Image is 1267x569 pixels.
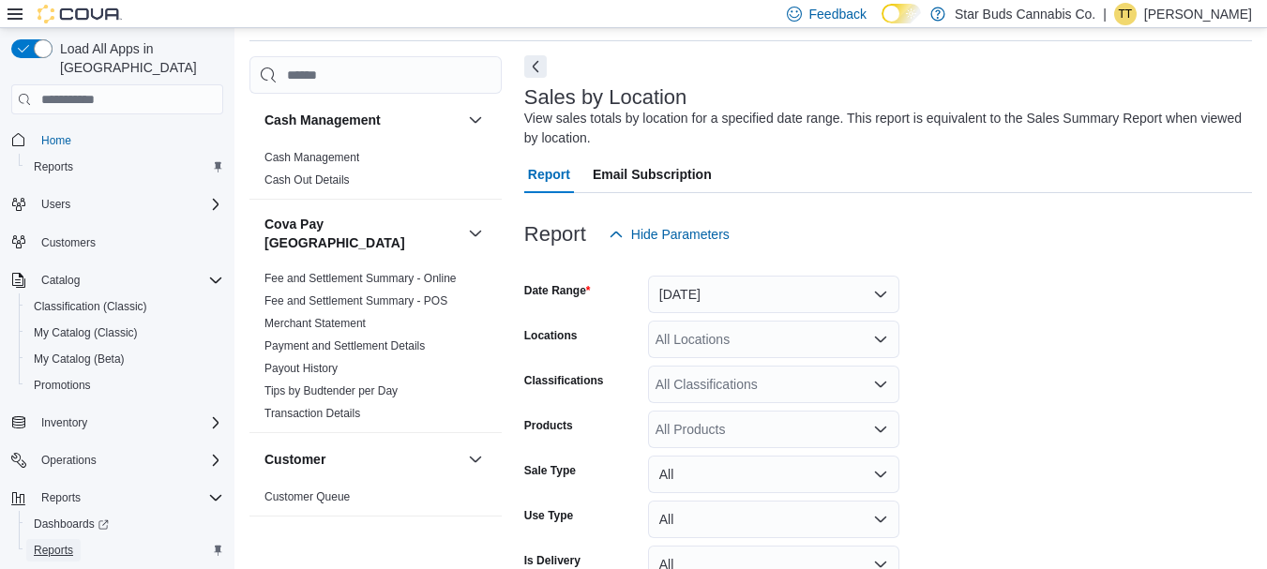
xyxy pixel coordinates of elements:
[26,295,223,318] span: Classification (Classic)
[524,553,581,568] label: Is Delivery
[464,448,487,471] button: Customer
[264,293,447,308] span: Fee and Settlement Summary - POS
[264,406,360,421] span: Transaction Details
[264,450,325,469] h3: Customer
[26,513,116,535] a: Dashboards
[528,156,570,193] span: Report
[249,146,502,199] div: Cash Management
[264,172,350,187] span: Cash Out Details
[264,272,457,285] a: Fee and Settlement Summary - Online
[264,173,350,187] a: Cash Out Details
[26,539,81,562] a: Reports
[4,229,231,256] button: Customers
[19,537,231,563] button: Reports
[264,338,425,353] span: Payment and Settlement Details
[1114,3,1137,25] div: Tannis Talarico
[34,193,223,216] span: Users
[264,407,360,420] a: Transaction Details
[648,456,899,493] button: All
[464,222,487,245] button: Cova Pay [GEOGRAPHIC_DATA]
[648,501,899,538] button: All
[524,373,604,388] label: Classifications
[4,410,231,436] button: Inventory
[524,418,573,433] label: Products
[34,127,223,151] span: Home
[4,267,231,293] button: Catalog
[601,216,737,253] button: Hide Parameters
[1144,3,1252,25] p: [PERSON_NAME]
[26,348,132,370] a: My Catalog (Beta)
[249,486,502,516] div: Customer
[26,348,223,370] span: My Catalog (Beta)
[41,415,87,430] span: Inventory
[873,332,888,347] button: Open list of options
[19,320,231,346] button: My Catalog (Classic)
[41,235,96,250] span: Customers
[19,372,231,398] button: Promotions
[631,225,730,244] span: Hide Parameters
[264,271,457,286] span: Fee and Settlement Summary - Online
[873,377,888,392] button: Open list of options
[34,325,138,340] span: My Catalog (Classic)
[1119,3,1133,25] span: TT
[34,269,87,292] button: Catalog
[26,156,81,178] a: Reports
[264,490,350,503] a: Customer Queue
[19,346,231,372] button: My Catalog (Beta)
[34,449,104,472] button: Operations
[34,299,147,314] span: Classification (Classic)
[264,316,366,331] span: Merchant Statement
[34,487,88,509] button: Reports
[34,231,223,254] span: Customers
[34,269,223,292] span: Catalog
[41,197,70,212] span: Users
[264,111,460,129] button: Cash Management
[264,362,338,375] a: Payout History
[524,86,687,109] h3: Sales by Location
[26,295,155,318] a: Classification (Classic)
[26,374,98,397] a: Promotions
[264,294,447,307] a: Fee and Settlement Summary - POS
[34,129,79,152] a: Home
[38,5,122,23] img: Cova
[4,191,231,217] button: Users
[26,322,223,344] span: My Catalog (Classic)
[882,23,882,24] span: Dark Mode
[264,317,366,330] a: Merchant Statement
[264,489,350,504] span: Customer Queue
[882,4,921,23] input: Dark Mode
[524,223,586,246] h3: Report
[26,539,223,562] span: Reports
[41,133,71,148] span: Home
[464,109,487,131] button: Cash Management
[34,193,78,216] button: Users
[264,450,460,469] button: Customer
[524,55,547,78] button: Next
[264,111,381,129] h3: Cash Management
[4,126,231,153] button: Home
[264,339,425,352] a: Payment and Settlement Details
[19,154,231,180] button: Reports
[34,412,95,434] button: Inventory
[1103,3,1107,25] p: |
[4,447,231,473] button: Operations
[524,328,578,343] label: Locations
[19,293,231,320] button: Classification (Classic)
[34,232,103,254] a: Customers
[26,513,223,535] span: Dashboards
[264,383,398,398] span: Tips by Budtender per Day
[4,485,231,511] button: Reports
[955,3,1095,25] p: Star Buds Cannabis Co.
[264,150,359,165] span: Cash Management
[41,273,80,288] span: Catalog
[34,517,109,532] span: Dashboards
[249,267,502,432] div: Cova Pay [GEOGRAPHIC_DATA]
[524,508,573,523] label: Use Type
[873,422,888,437] button: Open list of options
[264,384,398,397] a: Tips by Budtender per Day
[34,543,73,558] span: Reports
[264,361,338,376] span: Payout History
[648,276,899,313] button: [DATE]
[264,215,460,252] h3: Cova Pay [GEOGRAPHIC_DATA]
[34,159,73,174] span: Reports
